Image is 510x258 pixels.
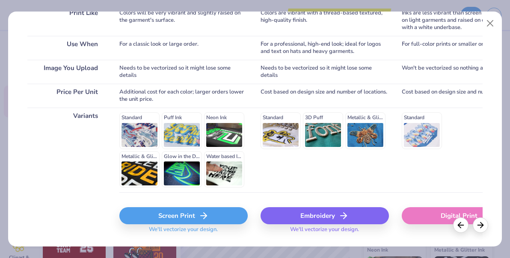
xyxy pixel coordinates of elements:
div: Needs to be vectorized so it might lose some details [261,60,389,84]
span: We'll vectorize your design. [287,226,362,238]
span: We'll vectorize your design. [145,226,221,238]
div: Colors are vibrant with a thread-based textured, high-quality finish. [261,5,389,36]
button: Close [482,15,498,32]
div: For a classic look or large order. [119,36,248,60]
div: Embroidery [261,207,389,224]
div: Use When [27,36,107,60]
div: Screen Print [119,207,248,224]
div: Image You Upload [27,60,107,84]
div: Cost based on design size and number of locations. [261,84,389,108]
div: Print Like [27,5,107,36]
div: For a professional, high-end look; ideal for logos and text on hats and heavy garments. [261,36,389,60]
div: Colors will be very vibrant and slightly raised on the garment's surface. [119,5,248,36]
div: Variants [27,108,107,192]
div: Additional cost for each color; larger orders lower the unit price. [119,84,248,108]
div: Needs to be vectorized so it might lose some details [119,60,248,84]
div: Price Per Unit [27,84,107,108]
